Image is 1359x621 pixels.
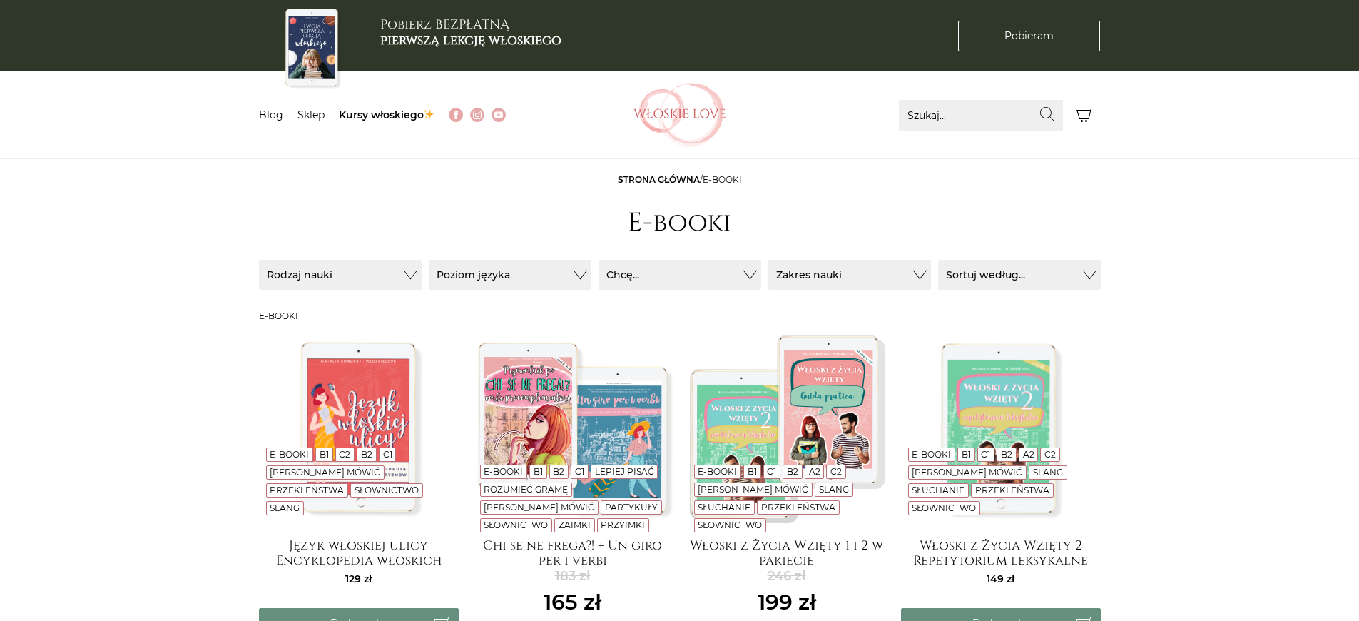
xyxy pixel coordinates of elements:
[270,449,309,460] a: E-booki
[618,174,700,185] a: Strona główna
[484,466,523,477] a: E-booki
[698,466,737,477] a: E-booki
[912,503,976,513] a: Słownictwo
[601,520,645,530] a: Przyimki
[899,100,1063,131] input: Szukaj...
[975,485,1049,495] a: Przekleństwa
[698,520,762,530] a: Słownictwo
[938,260,1101,290] button: Sortuj według...
[559,520,591,530] a: Zaimki
[830,466,842,477] a: C2
[339,449,350,460] a: C2
[544,586,601,618] ins: 165
[320,449,329,460] a: B1
[380,31,561,49] b: pierwszą lekcję włoskiego
[259,108,283,121] a: Blog
[768,260,931,290] button: Zakres nauki
[758,567,816,586] del: 246
[575,466,584,477] a: C1
[534,466,543,477] a: B1
[1004,29,1054,44] span: Pobieram
[748,466,757,477] a: B1
[297,108,325,121] a: Sklep
[987,572,1014,585] span: 149
[259,311,1101,321] h3: E-booki
[1033,467,1063,478] a: Slang
[981,449,990,460] a: C1
[380,17,561,48] h3: Pobierz BEZPŁATNĄ
[605,502,658,513] a: Partykuły
[259,260,422,290] button: Rodzaj nauki
[809,466,820,477] a: A2
[270,503,300,513] a: Slang
[767,466,776,477] a: C1
[698,502,750,513] a: Słuchanie
[618,174,742,185] span: /
[484,484,568,495] a: Rozumieć gramę
[473,538,673,567] a: Chi se ne frega?! + Un giro per i verbi
[345,572,372,585] span: 129
[544,567,601,586] del: 183
[912,467,1022,478] a: [PERSON_NAME] mówić
[361,449,372,460] a: B2
[958,21,1100,51] a: Pobieram
[599,260,761,290] button: Chcę...
[912,485,964,495] a: Słuchanie
[703,174,742,185] span: E-booki
[787,466,798,477] a: B2
[687,538,887,567] a: Włoski z Życia Wzięty 1 i 2 w pakiecie
[424,109,434,119] img: ✨
[484,520,548,530] a: Słownictwo
[819,484,849,495] a: Slang
[1001,449,1012,460] a: B2
[901,538,1101,567] a: Włoski z Życia Wzięty 2 Repetytorium leksykalne
[270,467,380,478] a: [PERSON_NAME] mówić
[1070,100,1101,131] button: Koszyk
[758,586,816,618] ins: 199
[962,449,971,460] a: B1
[761,502,835,513] a: Przekleństwa
[912,449,951,460] a: E-booki
[339,108,435,121] a: Kursy włoskiego
[259,538,459,567] a: Język włoskiej ulicy Encyklopedia włoskich wulgaryzmów
[429,260,591,290] button: Poziom języka
[633,83,726,147] img: Włoskielove
[1044,449,1056,460] a: C2
[484,502,594,513] a: [PERSON_NAME] mówić
[628,208,731,238] h1: E-booki
[355,485,419,495] a: Słownictwo
[383,449,392,460] a: C1
[698,484,808,495] a: [PERSON_NAME] mówić
[270,485,344,495] a: Przekleństwa
[1023,449,1034,460] a: A2
[595,466,654,477] a: Lepiej pisać
[553,466,564,477] a: B2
